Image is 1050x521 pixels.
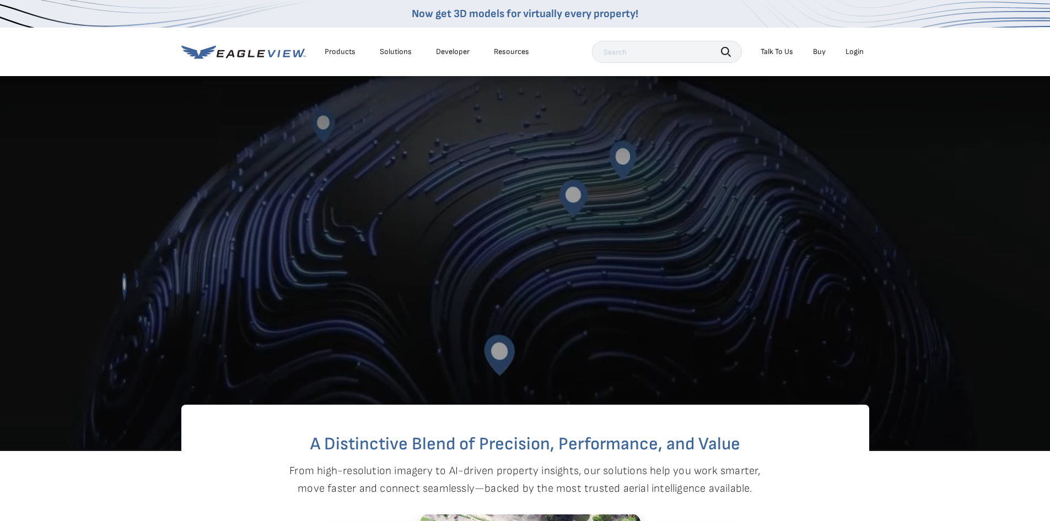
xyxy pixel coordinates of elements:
[380,47,412,57] div: Solutions
[225,436,825,453] h2: A Distinctive Blend of Precision, Performance, and Value
[325,47,356,57] div: Products
[289,462,761,497] p: From high-resolution imagery to AI-driven property insights, our solutions help you work smarter,...
[813,47,826,57] a: Buy
[436,47,470,57] a: Developer
[592,41,742,63] input: Search
[761,47,793,57] div: Talk To Us
[846,47,864,57] div: Login
[494,47,529,57] div: Resources
[412,7,638,20] a: Now get 3D models for virtually every property!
